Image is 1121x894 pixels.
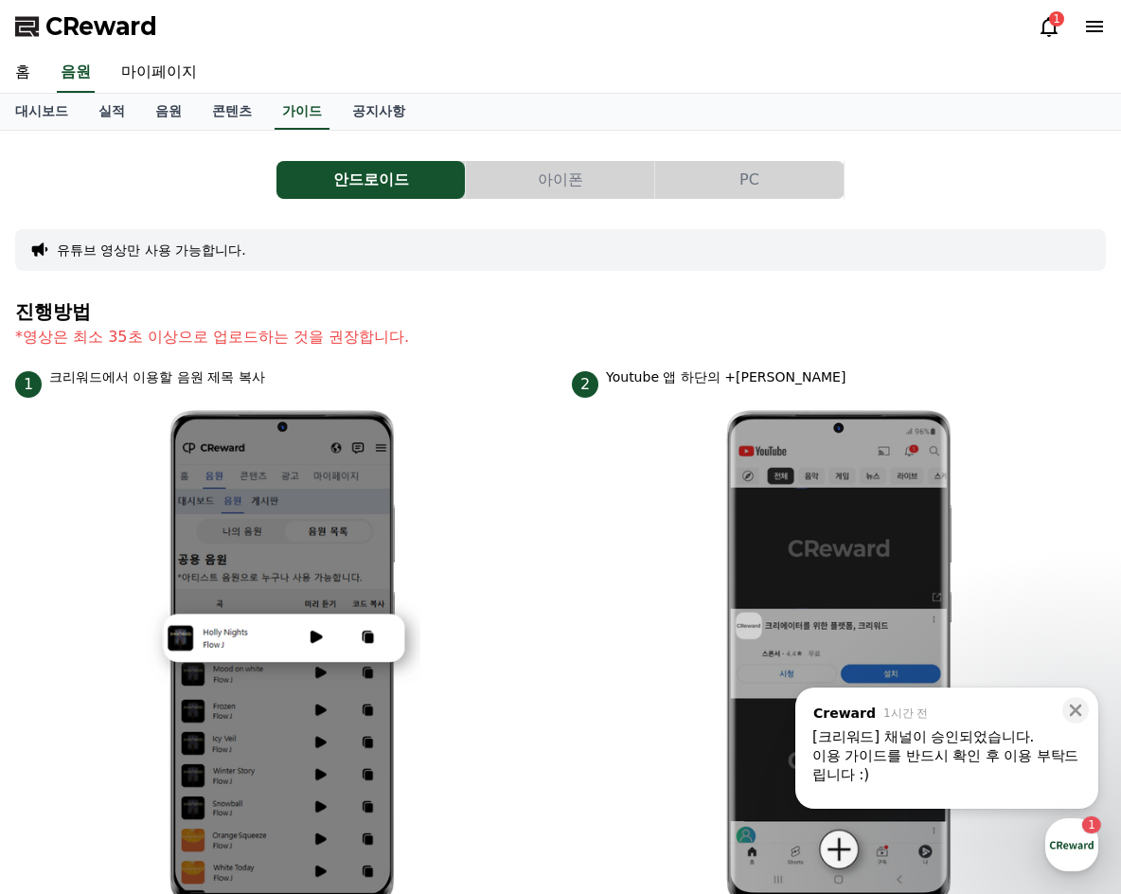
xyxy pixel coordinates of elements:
[1038,15,1060,38] a: 1
[15,371,42,398] span: 1
[276,161,465,199] button: 안드로이드
[45,11,157,42] span: CReward
[83,94,140,130] a: 실적
[49,367,265,387] p: 크리워드에서 이용할 음원 제목 복사
[106,53,212,93] a: 마이페이지
[276,161,466,199] a: 안드로이드
[57,53,95,93] a: 음원
[655,161,845,199] a: PC
[572,371,598,398] span: 2
[337,94,420,130] a: 공지사항
[140,94,197,130] a: 음원
[15,326,1106,349] p: *영상은 최소 35초 이상으로 업로드하는 것을 권장합니다.
[57,241,246,259] button: 유튜브 영상만 사용 가능합니다.
[275,94,329,130] a: 가이드
[466,161,654,199] button: 아이폰
[466,161,655,199] a: 아이폰
[197,94,267,130] a: 콘텐츠
[606,367,845,387] p: Youtube 앱 하단의 +[PERSON_NAME]
[655,161,844,199] button: PC
[15,11,157,42] a: CReward
[15,301,1106,322] h4: 진행방법
[1049,11,1064,27] div: 1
